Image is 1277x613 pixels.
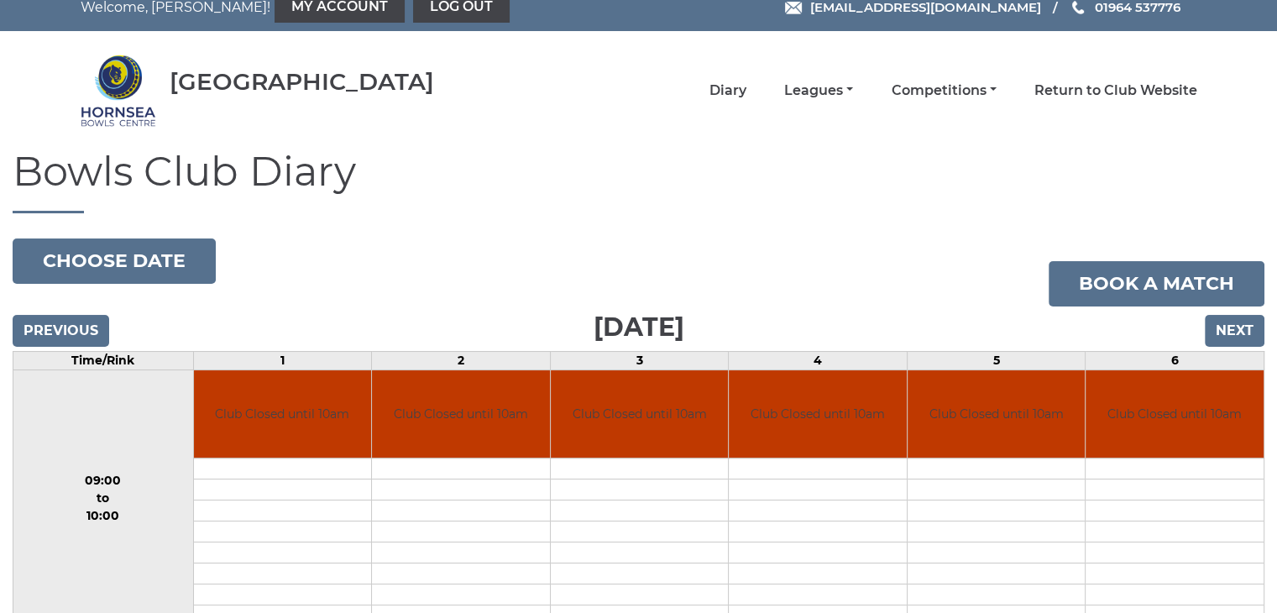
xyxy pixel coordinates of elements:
[13,149,1264,213] h1: Bowls Club Diary
[891,81,996,100] a: Competitions
[1049,261,1264,306] a: Book a match
[784,81,853,100] a: Leagues
[551,370,729,458] td: Club Closed until 10am
[1072,1,1084,14] img: Phone us
[1205,315,1264,347] input: Next
[729,351,908,369] td: 4
[729,370,907,458] td: Club Closed until 10am
[785,2,802,14] img: Email
[193,351,372,369] td: 1
[13,315,109,347] input: Previous
[1034,81,1197,100] a: Return to Club Website
[1086,370,1264,458] td: Club Closed until 10am
[13,351,194,369] td: Time/Rink
[709,81,746,100] a: Diary
[170,69,434,95] div: [GEOGRAPHIC_DATA]
[81,53,156,128] img: Hornsea Bowls Centre
[372,370,550,458] td: Club Closed until 10am
[13,238,216,284] button: Choose date
[907,351,1086,369] td: 5
[372,351,551,369] td: 2
[550,351,729,369] td: 3
[908,370,1086,458] td: Club Closed until 10am
[194,370,372,458] td: Club Closed until 10am
[1086,351,1264,369] td: 6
